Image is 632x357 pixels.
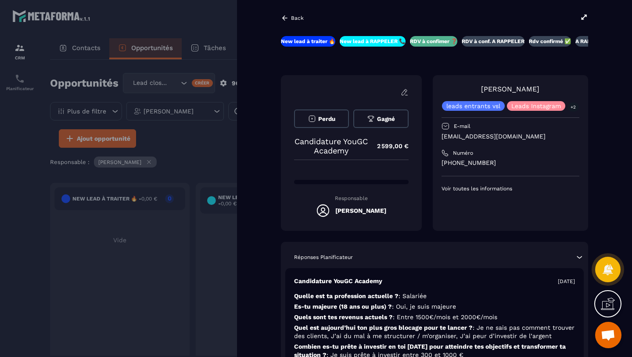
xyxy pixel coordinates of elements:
p: Es-tu majeure (18 ans ou plus) ? [294,302,575,311]
a: [PERSON_NAME] [481,85,539,93]
button: Perdu [294,109,349,128]
p: Voir toutes les informations [442,185,579,192]
p: Quelle est ta profession actuelle ? [294,292,575,300]
p: Quels sont tes revenus actuels ? [294,313,575,321]
button: Gagné [353,109,408,128]
span: Perdu [318,116,335,122]
span: Gagné [377,116,395,122]
p: Candidature YouGC Academy [294,277,382,285]
p: [DATE] [558,278,575,285]
div: Ouvrir le chat [595,322,621,348]
span: : Salariée [399,292,427,299]
p: Responsable [294,195,409,201]
p: Numéro [453,149,473,157]
h5: [PERSON_NAME] [335,207,386,214]
p: +2 [567,102,579,112]
p: 2 599,00 € [368,138,409,155]
p: Quel est aujourd’hui ton plus gros blocage pour te lancer ? [294,324,575,340]
p: E-mail [454,123,470,130]
span: : Oui, je suis majeure [392,303,456,310]
p: leads entrants vsl [446,103,500,109]
p: [EMAIL_ADDRESS][DOMAIN_NAME] [442,132,579,141]
p: Réponses Planificateur [294,254,353,261]
span: : Entre 1500€/mois et 2000€/mois [393,313,497,321]
p: Candidature YouGC Academy [294,137,368,155]
p: Leads Instagram [511,103,561,109]
p: [PHONE_NUMBER] [442,159,579,167]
